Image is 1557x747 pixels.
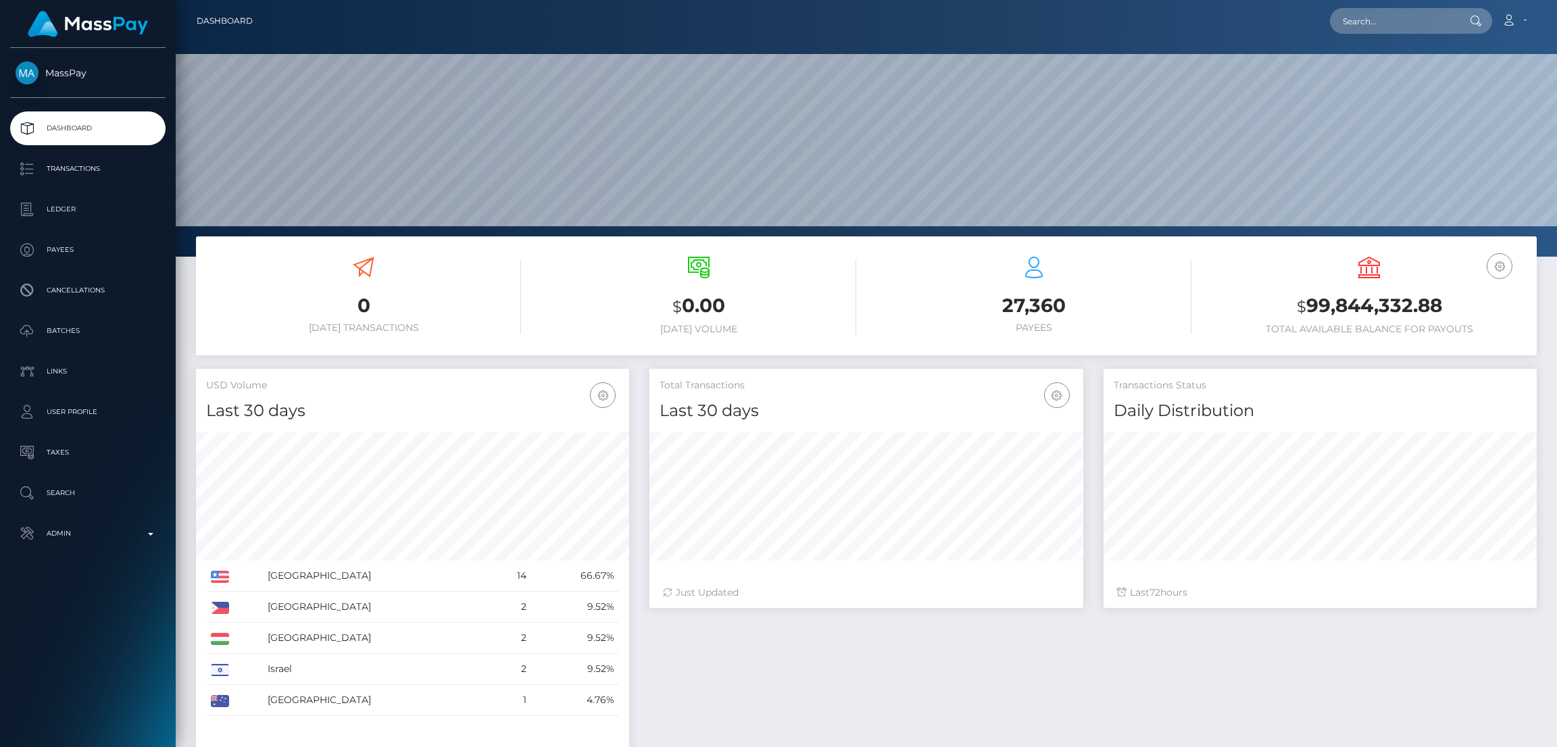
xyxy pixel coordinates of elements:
[206,379,619,392] h5: USD Volume
[10,192,166,226] a: Ledger
[10,355,166,388] a: Links
[493,654,531,685] td: 2
[211,695,229,707] img: AU.png
[28,11,148,37] img: MassPay Logo
[10,152,166,186] a: Transactions
[263,685,493,716] td: [GEOGRAPHIC_DATA]
[541,324,856,335] h6: [DATE] Volume
[10,233,166,267] a: Payees
[206,292,521,319] h3: 0
[10,476,166,510] a: Search
[10,436,166,469] a: Taxes
[206,322,521,334] h6: [DATE] Transactions
[1150,586,1160,598] span: 72
[531,623,619,654] td: 9.52%
[263,654,493,685] td: Israel
[10,67,166,79] span: MassPay
[16,361,160,382] p: Links
[16,321,160,341] p: Batches
[16,61,39,84] img: MassPay
[541,292,856,320] h3: 0.00
[211,602,229,614] img: PH.png
[211,571,229,583] img: US.png
[1114,379,1527,392] h5: Transactions Status
[16,159,160,179] p: Transactions
[16,523,160,544] p: Admin
[16,280,160,301] p: Cancellations
[1212,324,1527,335] h6: Total Available Balance for Payouts
[10,314,166,348] a: Batches
[493,561,531,592] td: 14
[660,379,1072,392] h5: Total Transactions
[1297,297,1306,316] small: $
[876,322,1191,334] h6: Payees
[263,592,493,623] td: [GEOGRAPHIC_DATA]
[211,664,229,676] img: IL.png
[531,654,619,685] td: 9.52%
[493,592,531,623] td: 2
[16,199,160,220] p: Ledger
[672,297,682,316] small: $
[16,240,160,260] p: Payees
[531,685,619,716] td: 4.76%
[1114,399,1527,423] h4: Daily Distribution
[1212,292,1527,320] h3: 99,844,332.88
[660,399,1072,423] h4: Last 30 days
[10,111,166,145] a: Dashboard
[876,292,1191,319] h3: 27,360
[263,561,493,592] td: [GEOGRAPHIC_DATA]
[10,274,166,307] a: Cancellations
[263,623,493,654] td: [GEOGRAPHIC_DATA]
[493,685,531,716] td: 1
[10,395,166,429] a: User Profile
[16,402,160,422] p: User Profile
[211,633,229,645] img: HU.png
[531,561,619,592] td: 66.67%
[1117,586,1523,600] div: Last hours
[16,483,160,503] p: Search
[531,592,619,623] td: 9.52%
[10,517,166,550] a: Admin
[197,7,253,35] a: Dashboard
[206,399,619,423] h4: Last 30 days
[1330,8,1457,34] input: Search...
[663,586,1069,600] div: Just Updated
[493,623,531,654] td: 2
[16,442,160,463] p: Taxes
[16,118,160,138] p: Dashboard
